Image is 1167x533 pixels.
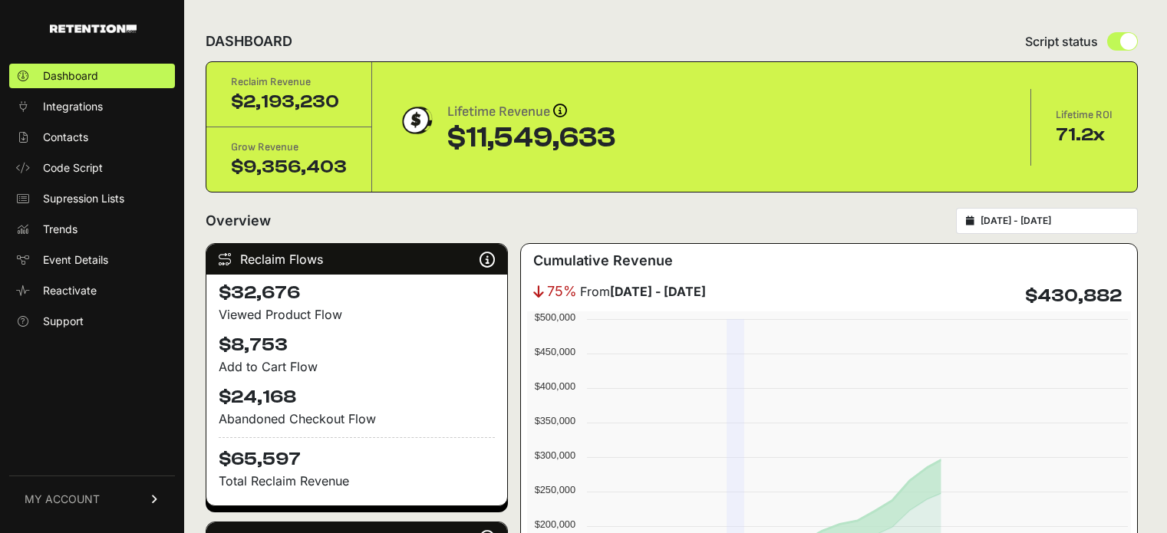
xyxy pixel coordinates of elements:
[535,449,575,461] text: $300,000
[231,74,347,90] div: Reclaim Revenue
[9,278,175,303] a: Reactivate
[535,346,575,357] text: $450,000
[9,217,175,242] a: Trends
[43,314,84,329] span: Support
[206,244,507,275] div: Reclaim Flows
[231,155,347,179] div: $9,356,403
[43,160,103,176] span: Code Script
[50,25,137,33] img: Retention.com
[9,186,175,211] a: Supression Lists
[9,94,175,119] a: Integrations
[535,484,575,495] text: $250,000
[547,281,577,302] span: 75%
[219,437,495,472] h4: $65,597
[43,68,98,84] span: Dashboard
[219,472,495,490] p: Total Reclaim Revenue
[580,282,706,301] span: From
[219,305,495,324] div: Viewed Product Flow
[231,90,347,114] div: $2,193,230
[9,125,175,150] a: Contacts
[9,475,175,522] a: MY ACCOUNT
[535,415,575,426] text: $350,000
[206,210,271,232] h2: Overview
[43,130,88,145] span: Contacts
[9,248,175,272] a: Event Details
[231,140,347,155] div: Grow Revenue
[43,283,97,298] span: Reactivate
[219,385,495,410] h4: $24,168
[43,99,103,114] span: Integrations
[219,357,495,376] div: Add to Cart Flow
[25,492,100,507] span: MY ACCOUNT
[1025,32,1098,51] span: Script status
[535,518,575,530] text: $200,000
[219,333,495,357] h4: $8,753
[9,309,175,334] a: Support
[447,101,615,123] div: Lifetime Revenue
[535,380,575,392] text: $400,000
[219,410,495,428] div: Abandoned Checkout Flow
[535,311,575,323] text: $500,000
[1056,123,1113,147] div: 71.2x
[9,64,175,88] a: Dashboard
[1025,284,1122,308] h4: $430,882
[206,31,292,52] h2: DASHBOARD
[43,222,77,237] span: Trends
[610,284,706,299] strong: [DATE] - [DATE]
[1056,107,1113,123] div: Lifetime ROI
[219,281,495,305] h4: $32,676
[43,252,108,268] span: Event Details
[447,123,615,153] div: $11,549,633
[9,156,175,180] a: Code Script
[397,101,435,140] img: dollar-coin-05c43ed7efb7bc0c12610022525b4bbbb207c7efeef5aecc26f025e68dcafac9.png
[43,191,124,206] span: Supression Lists
[533,250,673,271] h3: Cumulative Revenue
